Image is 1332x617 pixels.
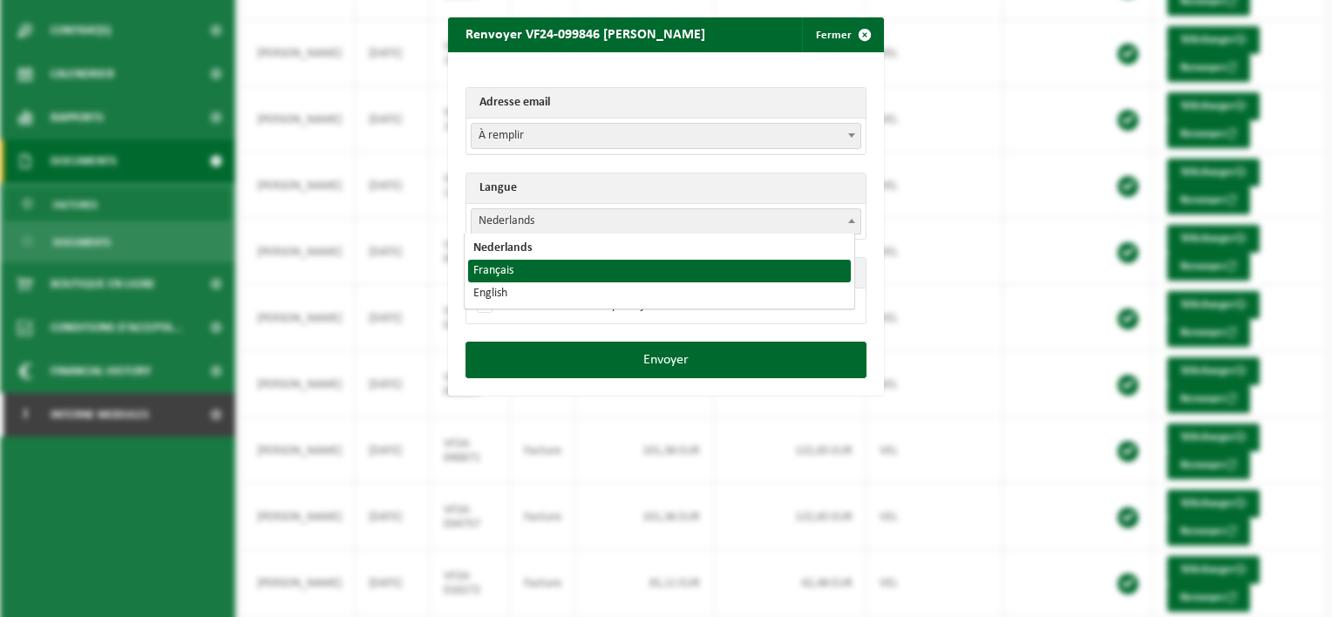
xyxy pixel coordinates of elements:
[468,237,850,260] li: Nederlands
[471,123,861,149] span: À remplir
[472,209,860,234] span: Nederlands
[466,173,866,204] th: Langue
[472,124,860,148] span: À remplir
[802,17,882,52] button: Fermer
[448,17,723,51] h2: Renvoyer VF24-099846 [PERSON_NAME]
[466,88,866,119] th: Adresse email
[471,208,861,234] span: Nederlands
[468,282,850,305] li: English
[468,260,850,282] li: Français
[466,342,866,378] button: Envoyer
